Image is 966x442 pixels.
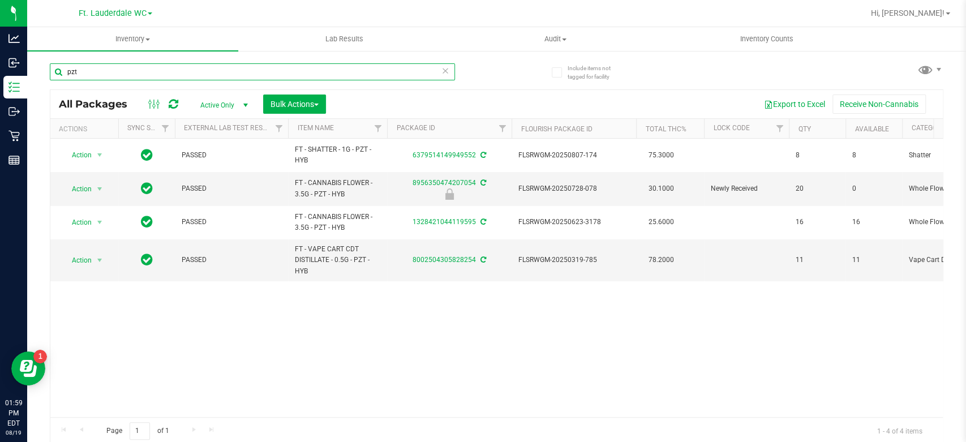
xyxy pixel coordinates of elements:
span: select [93,214,107,230]
span: 20 [796,183,839,194]
span: FT - CANNABIS FLOWER - 3.5G - PZT - HYB [295,212,380,233]
p: 01:59 PM EDT [5,398,22,428]
span: Page of 1 [97,422,178,440]
a: Qty [798,125,810,133]
span: FT - VAPE CART CDT DISTILLATE - 0.5G - PZT - HYB [295,244,380,277]
a: 8002504305828254 [413,256,476,264]
span: FLSRWGM-20250319-785 [518,255,629,265]
a: Lab Results [238,27,449,51]
iframe: Resource center unread badge [33,350,47,363]
span: 16 [796,217,839,228]
input: 1 [130,422,150,440]
span: Action [62,147,92,163]
span: In Sync [141,214,153,230]
inline-svg: Retail [8,130,20,141]
span: PASSED [182,183,281,194]
span: Newly Received [711,183,782,194]
span: Hi, [PERSON_NAME]! [871,8,944,18]
a: Filter [770,119,789,138]
span: FT - CANNABIS FLOWER - 3.5G - PZT - HYB [295,178,380,199]
span: select [93,147,107,163]
span: Lab Results [310,34,378,44]
span: select [93,252,107,268]
span: Clear [441,63,449,78]
span: All Packages [59,98,139,110]
span: 0 [852,183,895,194]
a: Lock Code [713,124,749,132]
button: Receive Non-Cannabis [832,95,926,114]
span: select [93,181,107,197]
span: PASSED [182,217,281,228]
div: Actions [59,125,114,133]
span: 75.3000 [643,147,680,164]
span: 1 - 4 of 4 items [868,422,931,439]
span: Audit [450,34,660,44]
span: Ft. Lauderdale WC [79,8,147,18]
span: Sync from Compliance System [479,218,486,226]
a: Flourish Package ID [521,125,592,133]
a: Filter [368,119,387,138]
a: Audit [450,27,661,51]
p: 08/19 [5,428,22,437]
span: Sync from Compliance System [479,256,486,264]
span: PASSED [182,150,281,161]
span: 8 [796,150,839,161]
span: 11 [852,255,895,265]
a: Sync Status [127,124,171,132]
span: In Sync [141,181,153,196]
a: 1328421044119595 [413,218,476,226]
a: 6379514149949552 [413,151,476,159]
a: Item Name [297,124,333,132]
span: Inventory Counts [724,34,808,44]
span: In Sync [141,147,153,163]
a: Inventory Counts [661,27,872,51]
inline-svg: Analytics [8,33,20,44]
input: Search Package ID, Item Name, SKU, Lot or Part Number... [50,63,455,80]
iframe: Resource center [11,351,45,385]
a: Filter [493,119,512,138]
span: Include items not tagged for facility [567,64,624,81]
span: Action [62,181,92,197]
a: Category [911,124,944,132]
a: Filter [269,119,288,138]
span: In Sync [141,252,153,268]
inline-svg: Inventory [8,81,20,93]
span: 16 [852,217,895,228]
span: FLSRWGM-20250623-3178 [518,217,629,228]
a: 8956350474207054 [413,179,476,187]
span: Sync from Compliance System [479,179,486,187]
span: Sync from Compliance System [479,151,486,159]
span: FT - SHATTER - 1G - PZT - HYB [295,144,380,166]
span: 8 [852,150,895,161]
span: 78.2000 [643,252,680,268]
span: FLSRWGM-20250728-078 [518,183,629,194]
span: 30.1000 [643,181,680,197]
inline-svg: Outbound [8,106,20,117]
span: PASSED [182,255,281,265]
button: Bulk Actions [263,95,326,114]
button: Export to Excel [757,95,832,114]
div: Newly Received [385,188,513,200]
inline-svg: Inbound [8,57,20,68]
span: 11 [796,255,839,265]
span: Action [62,252,92,268]
a: External Lab Test Result [184,124,273,132]
a: Available [855,125,888,133]
inline-svg: Reports [8,155,20,166]
span: 25.6000 [643,214,680,230]
a: Filter [156,119,175,138]
span: Bulk Actions [271,100,319,109]
span: FLSRWGM-20250807-174 [518,150,629,161]
span: Action [62,214,92,230]
span: Inventory [27,34,238,44]
a: Total THC% [645,125,686,133]
a: Inventory [27,27,238,51]
a: Package ID [396,124,435,132]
